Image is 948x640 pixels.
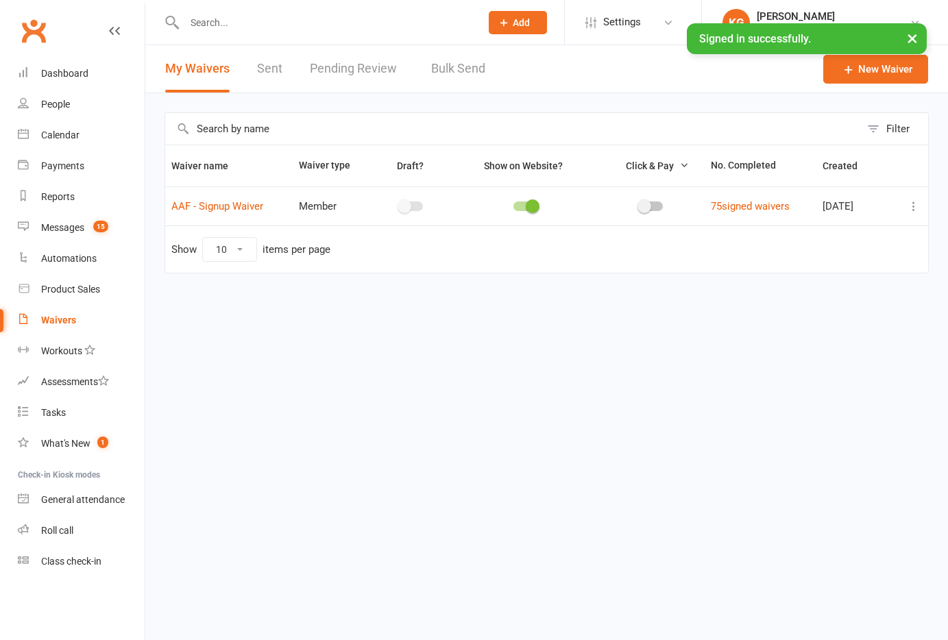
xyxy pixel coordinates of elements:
a: Dashboard [18,58,145,89]
a: Waivers [18,305,145,336]
div: Show [171,237,330,262]
a: 75signed waivers [711,200,790,212]
div: The Australian Academy Of Football [757,23,910,35]
a: AAF - Signup Waiver [171,200,263,212]
td: [DATE] [816,186,892,225]
button: Add [489,11,547,34]
span: Waiver name [171,160,243,171]
a: Assessments [18,367,145,397]
a: Calendar [18,120,145,151]
button: Show on Website? [472,158,578,174]
span: Settings [603,7,641,38]
div: Tasks [41,407,66,418]
a: Payments [18,151,145,182]
span: Show on Website? [484,160,563,171]
button: × [900,23,925,53]
td: Member [293,186,371,225]
th: No. Completed [705,145,816,186]
div: Dashboard [41,68,88,79]
div: People [41,99,70,110]
div: What's New [41,438,90,449]
div: General attendance [41,494,125,505]
a: Automations [18,243,145,274]
div: Filter [886,121,910,137]
a: Messages 15 [18,212,145,243]
span: Signed in successfully. [699,32,811,45]
a: What's New1 [18,428,145,459]
input: Search... [180,13,471,32]
button: Waiver name [171,158,243,174]
a: Roll call [18,515,145,546]
div: Waivers [41,315,76,325]
div: Calendar [41,130,80,140]
a: Tasks [18,397,145,428]
a: Class kiosk mode [18,546,145,577]
div: Messages [41,222,84,233]
input: Search by name [165,113,860,145]
span: 15 [93,221,108,232]
span: Add [513,17,530,28]
div: Assessments [41,376,109,387]
div: Product Sales [41,284,100,295]
a: Pending Review [310,45,404,93]
button: Click & Pay [613,158,689,174]
div: Workouts [41,345,82,356]
a: Product Sales [18,274,145,305]
span: 1 [97,436,108,448]
button: Draft? [385,158,439,174]
th: Waiver type [293,145,371,186]
a: Workouts [18,336,145,367]
a: Bulk Send [431,45,485,93]
div: Roll call [41,525,73,536]
button: My Waivers [165,45,230,93]
a: Clubworx [16,14,51,48]
a: General attendance kiosk mode [18,484,145,515]
a: Reports [18,182,145,212]
div: Payments [41,160,84,171]
a: Sent [257,45,282,93]
div: Class check-in [41,556,101,567]
div: [PERSON_NAME] [757,10,910,23]
button: Created [823,158,873,174]
button: Filter [860,113,928,145]
div: KG [722,9,750,36]
div: Automations [41,253,97,264]
a: People [18,89,145,120]
div: items per page [263,244,330,256]
span: Click & Pay [626,160,674,171]
span: Created [823,160,873,171]
a: New Waiver [823,55,928,84]
span: Draft? [397,160,424,171]
div: Reports [41,191,75,202]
